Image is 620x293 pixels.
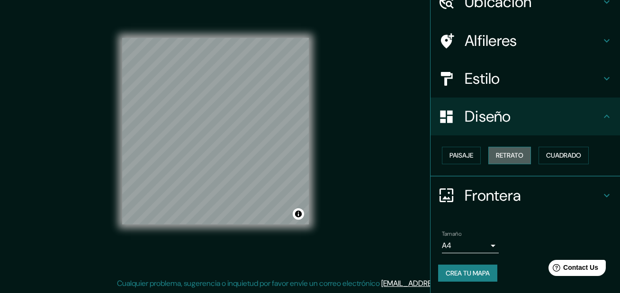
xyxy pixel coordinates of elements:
[488,147,531,164] button: Retrato
[465,186,601,205] h4: Frontera
[442,147,481,164] button: Paisaje
[465,107,601,126] h4: Diseño
[465,31,601,50] h4: Alfileres
[431,22,620,60] div: Alfileres
[381,278,498,288] a: [EMAIL_ADDRESS][DOMAIN_NAME]
[117,278,500,289] p: Cualquier problema, sugerencia o inquietud por favor envíe un correo electrónico .
[465,69,601,88] h4: Estilo
[431,177,620,214] div: Frontera
[442,230,461,238] label: Tamaño
[539,147,589,164] button: Cuadrado
[442,238,499,253] div: A4
[431,60,620,98] div: Estilo
[431,98,620,135] div: Diseño
[122,38,309,224] canvas: Map
[293,208,304,220] button: Toggle attribution
[536,256,610,283] iframe: Help widget launcher
[438,265,497,282] button: Crea tu mapa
